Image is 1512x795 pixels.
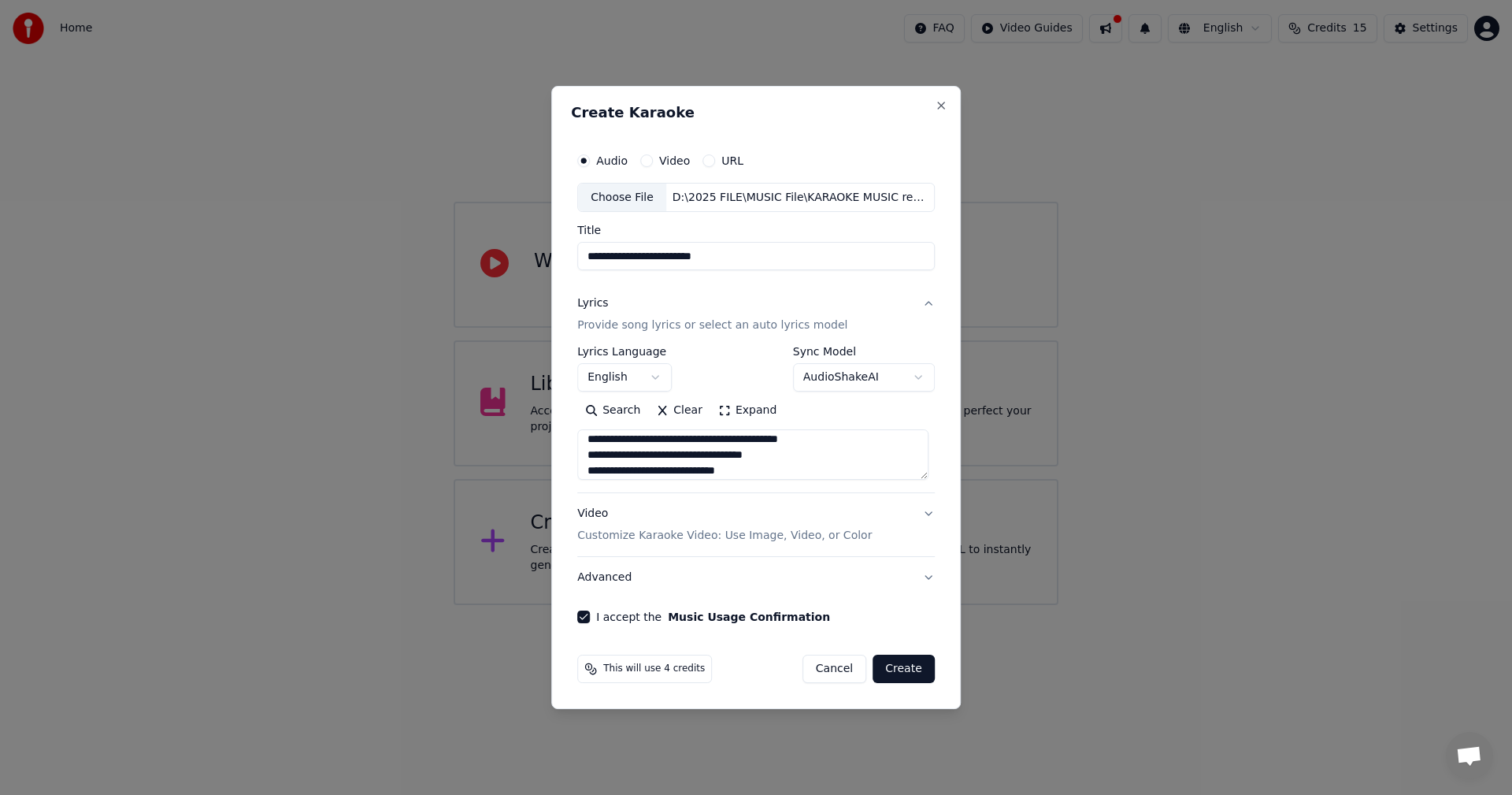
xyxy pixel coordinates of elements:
button: I accept the [668,611,830,622]
button: LyricsProvide song lyrics or select an auto lyrics model [577,284,935,347]
label: Title [577,225,935,236]
div: D:\2025 FILE\MUSIC File\KARAOKE MUSIC ready\Air Supply\13-Young Love - Air Supply.mp3 [666,190,934,206]
div: Video [577,507,872,544]
button: Cancel [802,655,866,683]
div: Lyrics [577,296,608,312]
label: URL [721,155,743,166]
button: VideoCustomize Karaoke Video: Use Image, Video, or Color [577,494,935,557]
p: Provide song lyrics or select an auto lyrics model [577,318,847,334]
p: Customize Karaoke Video: Use Image, Video, or Color [577,528,872,544]
h2: Create Karaoke [571,106,941,120]
label: Lyrics Language [577,347,672,358]
button: Advanced [577,557,935,598]
button: Search [577,399,648,424]
label: Audio [596,155,628,166]
label: I accept the [596,611,830,622]
label: Video [659,155,690,166]
div: LyricsProvide song lyrics or select an auto lyrics model [577,347,935,493]
label: Sync Model [793,347,935,358]
button: Expand [710,399,784,424]
button: Create [873,655,935,683]
button: Clear [648,399,710,424]
span: This will use 4 credits [603,663,705,675]
div: Choose File [578,184,666,212]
